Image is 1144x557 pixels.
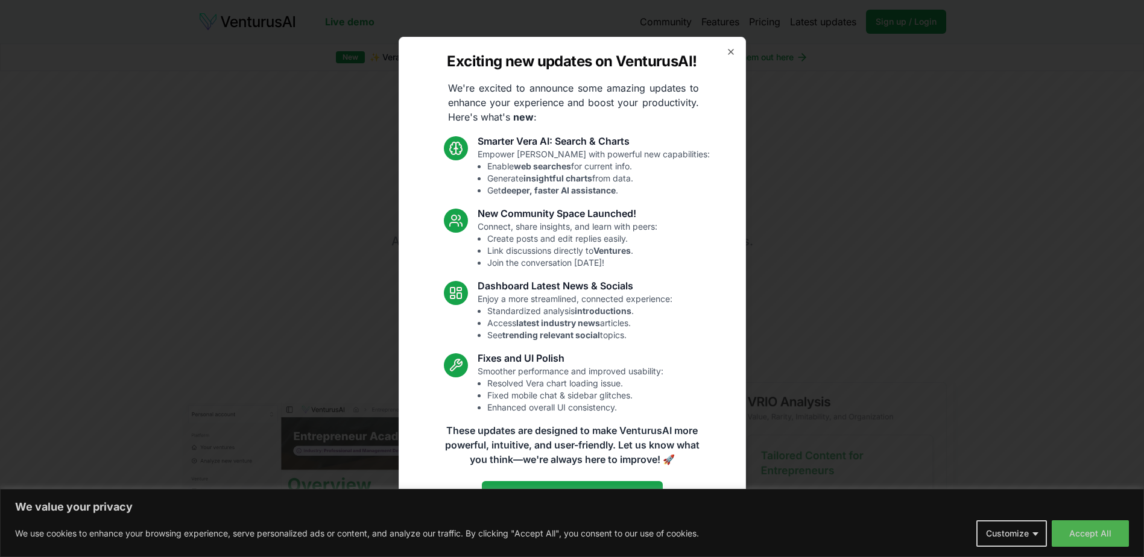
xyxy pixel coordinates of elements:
p: These updates are designed to make VenturusAI more powerful, intuitive, and user-friendly. Let us... [437,423,707,467]
li: Create posts and edit replies easily. [487,233,657,245]
li: Fixed mobile chat & sidebar glitches. [487,389,663,401]
li: Join the conversation [DATE]! [487,257,657,269]
h3: Fixes and UI Polish [478,351,663,365]
strong: insightful charts [523,173,592,183]
li: Resolved Vera chart loading issue. [487,377,663,389]
strong: web searches [514,161,571,171]
li: Standardized analysis . [487,305,672,317]
li: Enable for current info. [487,160,710,172]
p: Enjoy a more streamlined, connected experience: [478,293,672,341]
h3: Smarter Vera AI: Search & Charts [478,134,710,148]
strong: trending relevant social [502,330,600,340]
p: Smoother performance and improved usability: [478,365,663,414]
li: Get . [487,184,710,197]
h3: New Community Space Launched! [478,206,657,221]
strong: new [513,111,534,123]
li: See topics. [487,329,672,341]
li: Access articles. [487,317,672,329]
strong: latest industry news [516,318,600,328]
li: Enhanced overall UI consistency. [487,401,663,414]
strong: Ventures [593,245,631,256]
li: Link discussions directly to . [487,245,657,257]
a: Read the full announcement on our blog! [482,481,663,505]
p: Empower [PERSON_NAME] with powerful new capabilities: [478,148,710,197]
strong: introductions [575,306,631,316]
h3: Dashboard Latest News & Socials [478,278,672,293]
p: Connect, share insights, and learn with peers: [478,221,657,269]
p: We're excited to announce some amazing updates to enhance your experience and boost your producti... [438,81,709,124]
li: Generate from data. [487,172,710,184]
h2: Exciting new updates on VenturusAI! [447,52,697,71]
strong: deeper, faster AI assistance [501,185,616,195]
